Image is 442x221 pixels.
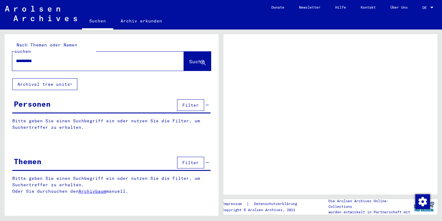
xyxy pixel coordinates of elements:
[113,14,169,28] a: Archiv erkunden
[12,78,77,90] button: Archival tree units
[14,156,41,167] div: Themen
[328,198,411,209] p: Die Arolsen Archives Online-Collections
[82,14,113,30] a: Suchen
[5,6,77,21] img: Arolsen_neg.svg
[12,118,211,131] p: Bitte geben Sie einen Suchbegriff ein oder nutzen Sie die Filter, um Suchertreffer zu erhalten.
[177,157,204,168] button: Filter
[415,194,430,209] div: Zustimmung ändern
[222,201,246,207] a: Impressum
[12,175,211,195] p: Bitte geben Sie einen Suchbegriff ein oder nutzen Sie die Filter, um Suchertreffer zu erhalten. O...
[184,52,211,71] button: Suche
[422,6,429,10] span: DE
[222,201,304,207] div: |
[249,201,304,207] a: Datenschutzerklärung
[182,160,199,165] span: Filter
[14,98,51,109] div: Personen
[413,199,436,214] img: yv_logo.png
[222,207,304,213] p: Copyright © Arolsen Archives, 2021
[182,102,199,108] span: Filter
[177,99,204,111] button: Filter
[79,188,106,194] a: Archivbaum
[14,42,77,54] mat-label: Nach Themen oder Namen suchen
[189,58,204,65] span: Suche
[328,209,411,215] p: wurden entwickelt in Partnerschaft mit
[415,194,430,209] img: Zustimmung ändern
